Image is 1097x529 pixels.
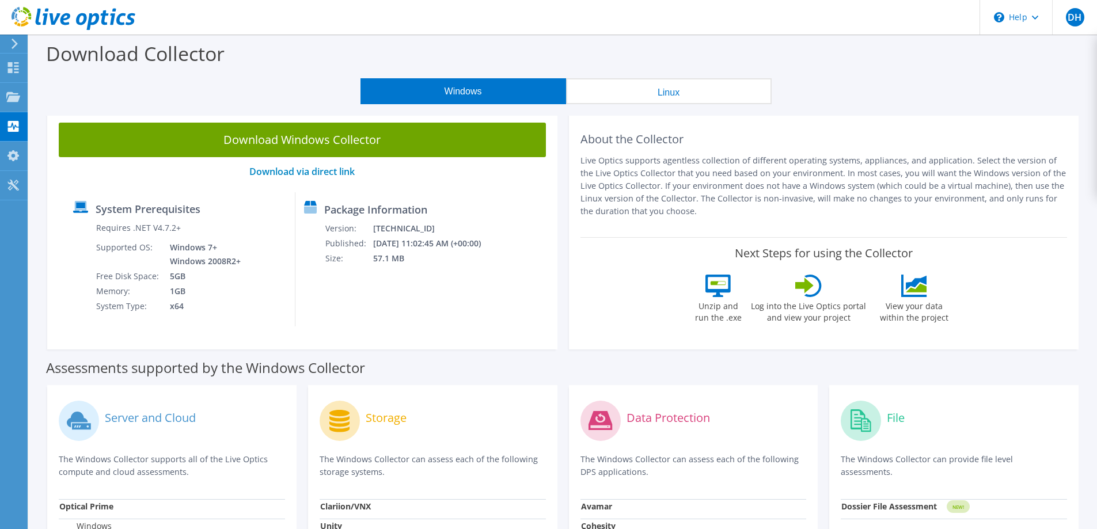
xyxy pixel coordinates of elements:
[1066,8,1084,26] span: DH
[59,123,546,157] a: Download Windows Collector
[580,132,1068,146] h2: About the Collector
[750,297,867,324] label: Log into the Live Optics portal and view your project
[952,504,964,510] tspan: NEW!
[692,297,745,324] label: Unzip and run the .exe
[366,412,407,424] label: Storage
[580,453,807,478] p: The Windows Collector can assess each of the following DPS applications.
[324,204,427,215] label: Package Information
[373,251,496,266] td: 57.1 MB
[994,12,1004,22] svg: \n
[105,412,196,424] label: Server and Cloud
[325,236,373,251] td: Published:
[735,246,913,260] label: Next Steps for using the Collector
[249,165,355,178] a: Download via direct link
[46,40,225,67] label: Download Collector
[373,221,496,236] td: [TECHNICAL_ID]
[96,203,200,215] label: System Prerequisites
[566,78,772,104] button: Linux
[373,236,496,251] td: [DATE] 11:02:45 AM (+00:00)
[161,299,243,314] td: x64
[161,240,243,269] td: Windows 7+ Windows 2008R2+
[320,501,371,512] strong: Clariion/VNX
[59,453,285,478] p: The Windows Collector supports all of the Live Optics compute and cloud assessments.
[96,284,161,299] td: Memory:
[96,222,181,234] label: Requires .NET V4.7.2+
[841,453,1067,478] p: The Windows Collector can provide file level assessments.
[325,221,373,236] td: Version:
[320,453,546,478] p: The Windows Collector can assess each of the following storage systems.
[46,362,365,374] label: Assessments supported by the Windows Collector
[96,269,161,284] td: Free Disk Space:
[96,299,161,314] td: System Type:
[581,501,612,512] strong: Avamar
[841,501,937,512] strong: Dossier File Assessment
[161,269,243,284] td: 5GB
[580,154,1068,218] p: Live Optics supports agentless collection of different operating systems, appliances, and applica...
[59,501,113,512] strong: Optical Prime
[360,78,566,104] button: Windows
[96,240,161,269] td: Supported OS:
[887,412,905,424] label: File
[161,284,243,299] td: 1GB
[325,251,373,266] td: Size:
[627,412,710,424] label: Data Protection
[872,297,955,324] label: View your data within the project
